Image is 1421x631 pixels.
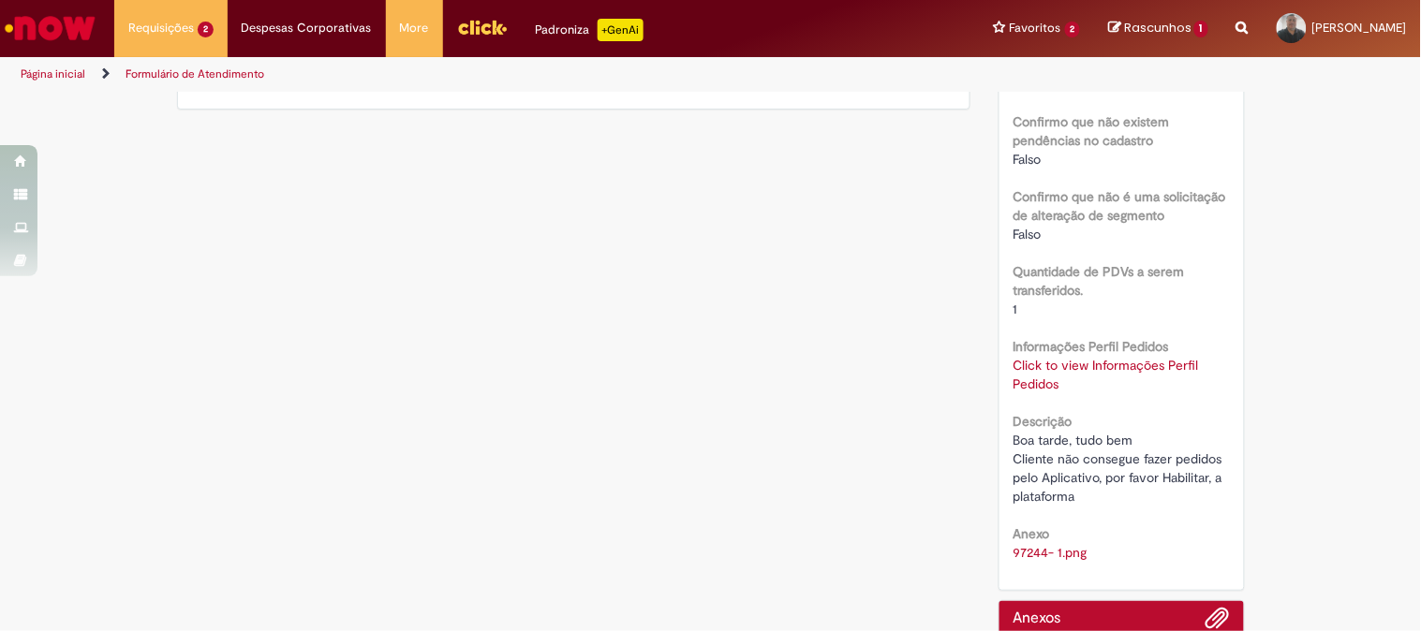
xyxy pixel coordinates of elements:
a: Página inicial [21,66,85,81]
h2: Anexos [1014,610,1061,627]
span: 1 [1194,21,1208,37]
span: Requisições [128,19,194,37]
span: Rascunhos [1124,19,1192,37]
span: More [400,19,429,37]
b: Informações Perfil Pedidos [1014,338,1169,355]
b: Descrição [1014,413,1073,430]
b: Confirmo que não é uma solicitação de alteração de segmento [1014,188,1226,224]
ul: Trilhas de página [14,57,933,92]
span: Favoritos [1010,19,1061,37]
span: Falso [1014,76,1042,93]
b: Confirmo que não existem pendências no cadastro [1014,113,1170,149]
a: Download de 97244- 1.png [1014,544,1088,561]
a: Rascunhos [1108,20,1208,37]
span: Despesas Corporativas [242,19,372,37]
span: 2 [198,22,214,37]
span: Boa tarde, tudo bem Cliente não consegue fazer pedidos pelo Aplicativo, por favor Habilitar, a pl... [1014,432,1226,505]
span: Falso [1014,226,1042,242]
a: Click to view Informações Perfil Pedidos [1014,357,1199,392]
img: click_logo_yellow_360x200.png [457,13,508,41]
span: 2 [1065,22,1081,37]
b: Quantidade de PDVs a serem transferidos. [1014,263,1185,299]
b: Anexo [1014,525,1050,542]
p: +GenAi [598,19,644,41]
div: Padroniza [536,19,644,41]
span: 1 [1014,301,1018,317]
span: Falso [1014,151,1042,168]
span: [PERSON_NAME] [1312,20,1407,36]
img: ServiceNow [2,9,98,47]
a: Formulário de Atendimento [126,66,264,81]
